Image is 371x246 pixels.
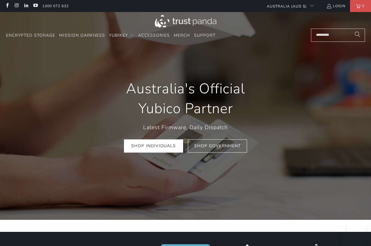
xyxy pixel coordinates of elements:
span: Merch [174,32,190,38]
span: Accessories [138,32,170,38]
input: Search... [311,29,365,42]
a: Encrypted Storage [6,29,55,43]
a: Support [194,29,216,43]
a: Merch [174,29,190,43]
span: Encrypted Storage [6,32,55,38]
span: Mission Darkness [59,32,105,38]
summary: YubiKey [109,29,134,43]
li: Page dot 2 [167,209,179,211]
a: Trust Panda Australia on YouTube [33,4,38,8]
button: Search [350,29,365,42]
li: Page dot 3 [179,209,192,211]
p: Latest Firmware, Daily Dispatch [108,123,263,132]
nav: Translation missing: en.navigation.header.main_nav [6,29,216,43]
a: Shop Individuals [124,139,183,153]
span: Support [194,32,216,38]
a: 1300 072 632 [42,3,69,9]
span: YubiKey [109,32,128,38]
a: Shop Government [188,139,247,153]
li: Page dot 1 [155,209,167,211]
a: Login [326,3,345,9]
img: Trust Panda Australia [155,15,216,27]
a: Trust Panda Australia on Facebook [5,4,10,8]
li: Page dot 5 [204,209,216,211]
a: Trust Panda Australia on LinkedIn [23,4,29,8]
a: Trust Panda Australia on Instagram [14,4,19,8]
a: Mission Darkness [59,29,105,43]
a: Accessories [138,29,170,43]
iframe: Button to launch messaging window [347,222,366,241]
li: Page dot 4 [192,209,204,211]
h1: Australia's Official Yubico Partner [108,79,263,119]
